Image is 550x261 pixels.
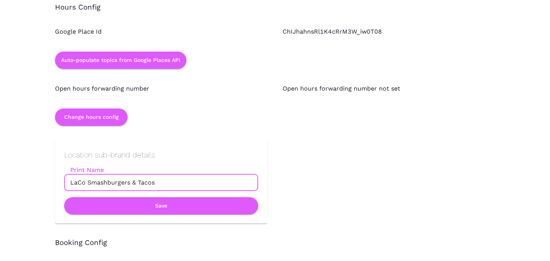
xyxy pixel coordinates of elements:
button: Save [64,197,258,214]
div: Open hours forwarding number [40,69,267,93]
button: Change hours config [55,109,128,126]
h2: Location sub-brand details [64,150,258,159]
h3: Booking Config [55,239,495,247]
label: Print Name [64,165,258,174]
h3: Hours Config [55,3,495,12]
button: Auto-populate topics from Google Places API [55,52,186,69]
div: ChIJhahnsRl1K4cRrM3W_iw0T08 [267,12,495,36]
div: Open hours forwarding number not set [267,69,495,93]
div: Google Place Id [40,12,267,36]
